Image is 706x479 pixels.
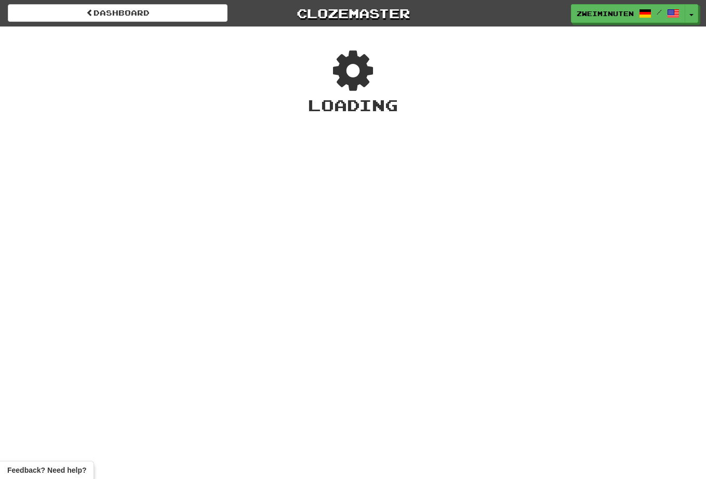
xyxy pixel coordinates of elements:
[577,9,634,18] span: Zweiminuten
[243,4,463,22] a: Clozemaster
[657,8,662,16] span: /
[8,4,228,22] a: Dashboard
[7,465,86,475] span: Open feedback widget
[571,4,685,23] a: Zweiminuten /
